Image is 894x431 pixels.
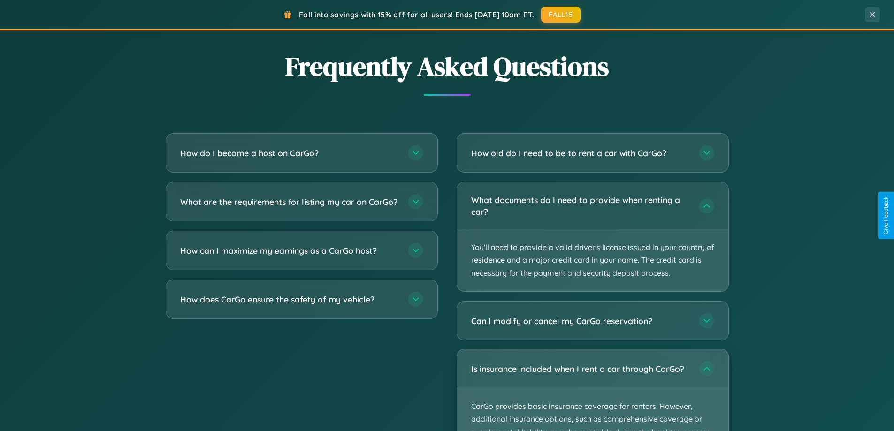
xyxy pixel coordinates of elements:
[541,7,581,23] button: FALL15
[471,315,690,327] h3: Can I modify or cancel my CarGo reservation?
[883,197,889,234] div: Give Feedback
[180,147,399,159] h3: How do I become a host on CarGo?
[166,48,729,84] h2: Frequently Asked Questions
[180,294,399,305] h3: How does CarGo ensure the safety of my vehicle?
[457,229,728,291] p: You'll need to provide a valid driver's license issued in your country of residence and a major c...
[471,194,690,217] h3: What documents do I need to provide when renting a car?
[180,245,399,257] h3: How can I maximize my earnings as a CarGo host?
[471,147,690,159] h3: How old do I need to be to rent a car with CarGo?
[471,363,690,375] h3: Is insurance included when I rent a car through CarGo?
[180,196,399,208] h3: What are the requirements for listing my car on CarGo?
[299,10,534,19] span: Fall into savings with 15% off for all users! Ends [DATE] 10am PT.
